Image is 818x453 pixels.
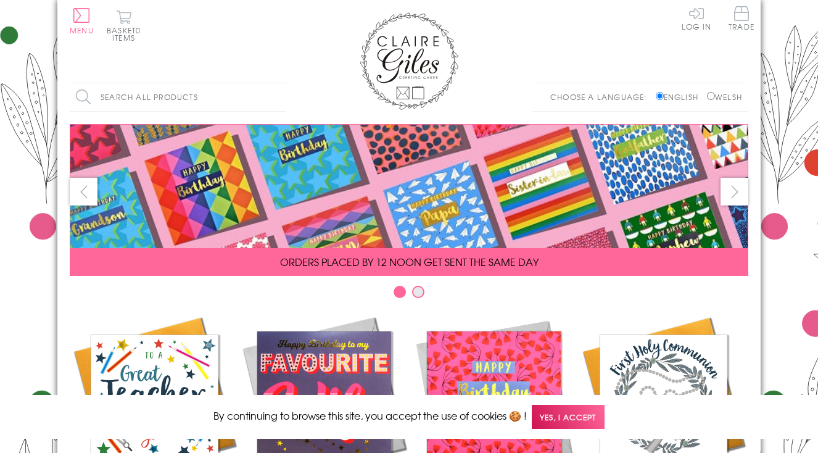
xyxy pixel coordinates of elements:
button: Carousel Page 1 (Current Slide) [394,286,406,298]
input: Search all products [70,83,286,111]
input: Search [273,83,286,111]
input: Welsh [707,92,715,100]
button: prev [70,178,97,206]
div: Carousel Pagination [70,285,748,304]
button: Menu [70,8,94,34]
label: Welsh [707,91,742,102]
label: English [656,91,704,102]
span: Trade [729,6,754,30]
a: Log In [682,6,711,30]
p: Choose a language: [550,91,653,102]
img: Claire Giles Greetings Cards [360,12,458,110]
span: 0 items [112,25,141,43]
span: Yes, I accept [532,405,605,429]
button: Carousel Page 2 [412,286,424,298]
a: Trade [729,6,754,33]
button: Basket0 items [107,10,141,41]
span: Menu [70,25,94,36]
input: English [656,92,664,100]
span: ORDERS PLACED BY 12 NOON GET SENT THE SAME DAY [280,254,539,269]
button: next [721,178,748,206]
